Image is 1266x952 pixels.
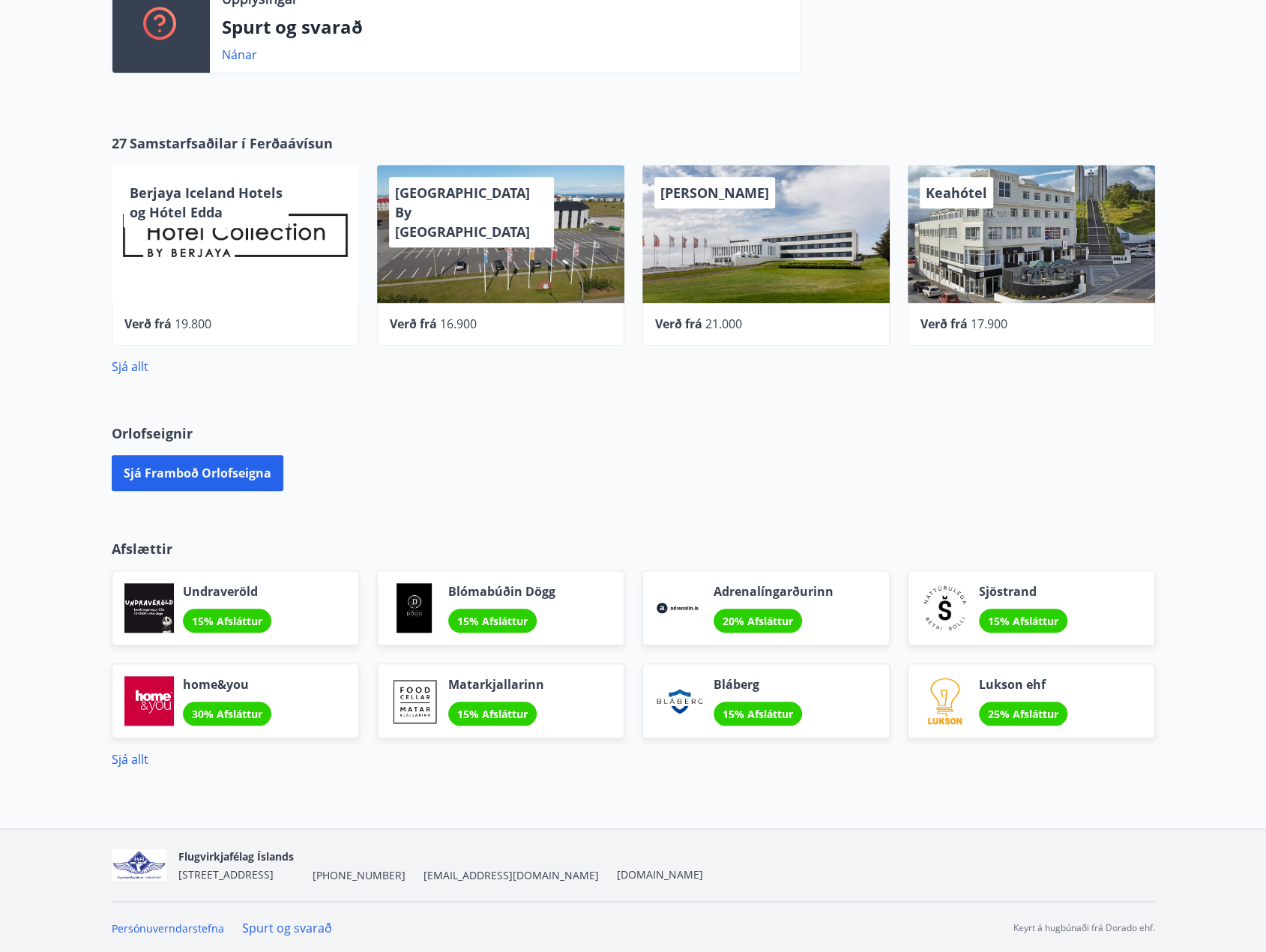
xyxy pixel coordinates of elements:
[979,583,1067,600] span: Sjöstrand
[616,867,702,882] a: [DOMAIN_NAME]
[655,316,702,332] span: Verð frá
[112,133,127,153] span: 27
[1013,921,1155,935] p: Keyrt á hugbúnaði frá Dorado ehf.
[312,868,405,883] span: [PHONE_NUMBER]
[714,583,834,600] span: Adrenalíngarðurinn
[723,707,793,721] span: 15% Afsláttur
[971,316,1007,332] span: 17.900
[112,539,1155,558] p: Afslættir
[112,455,283,491] button: Sjá framboð orlofseigna
[192,614,262,628] span: 15% Afsláttur
[390,316,437,332] span: Verð frá
[130,133,333,153] span: Samstarfsaðilar í Ferðaávísun
[112,358,148,375] a: Sjá allt
[988,707,1058,721] span: 25% Afsláttur
[242,920,332,936] a: Spurt og svarað
[423,868,598,883] span: [EMAIL_ADDRESS][DOMAIN_NAME]
[440,316,477,332] span: 16.900
[723,614,793,628] span: 20% Afsláttur
[178,867,274,882] span: [STREET_ADDRESS]
[112,921,224,936] a: Persónuverndarstefna
[926,184,987,202] span: Keahótel
[112,751,148,768] a: Sjá allt
[130,184,283,221] span: Berjaya Iceland Hotels og Hótel Edda
[448,583,555,600] span: Blómabúðin Dögg
[714,676,802,693] span: Bláberg
[222,46,257,63] a: Nánar
[660,184,769,202] span: [PERSON_NAME]
[175,316,211,332] span: 19.800
[979,676,1067,693] span: Lukson ehf
[448,676,544,693] span: Matarkjallarinn
[988,614,1058,628] span: 15% Afsláttur
[192,707,262,721] span: 30% Afsláttur
[183,676,271,693] span: home&you
[124,316,172,332] span: Verð frá
[112,424,193,443] span: Orlofseignir
[222,14,789,40] p: Spurt og svarað
[457,614,528,628] span: 15% Afsláttur
[705,316,742,332] span: 21.000
[457,707,528,721] span: 15% Afsláttur
[920,316,968,332] span: Verð frá
[112,849,167,882] img: jfCJGIgpp2qFOvTFfsN21Zau9QV3gluJVgNw7rvD.png
[183,583,271,600] span: Undraveröld
[178,849,294,864] span: Flugvirkjafélag Íslands
[395,184,530,241] span: [GEOGRAPHIC_DATA] By [GEOGRAPHIC_DATA]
